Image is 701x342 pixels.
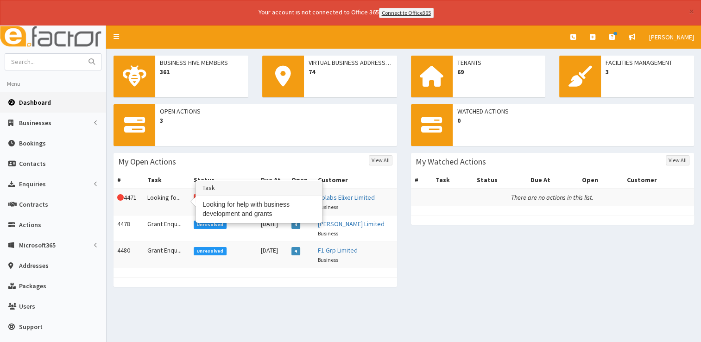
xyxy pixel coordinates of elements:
span: 361 [160,67,244,76]
td: Looking fo... [144,189,190,215]
small: Business [318,230,338,237]
input: Search... [5,54,83,70]
span: Contracts [19,200,48,209]
span: Tenants [457,58,541,67]
span: Actions [19,221,41,229]
span: Support [19,323,43,331]
td: 4478 [114,215,144,241]
span: Unresolved [194,221,227,229]
th: Open [288,171,314,189]
span: Unresolved [194,247,227,255]
span: 4 [291,221,300,229]
h3: Task [196,181,322,196]
button: × [689,6,694,16]
span: Business Hive Members [160,58,244,67]
span: Virtual Business Addresses [309,58,392,67]
span: Dashboard [19,98,51,107]
a: Connect to Office365 [379,8,434,18]
th: Due At [526,171,578,189]
span: Bookings [19,139,46,147]
a: [PERSON_NAME] Limited [318,220,385,228]
span: Addresses [19,261,49,270]
a: View All [369,155,392,165]
span: Open Actions [160,107,392,116]
th: Due At [257,171,288,189]
small: Business [318,203,338,210]
span: Businesses [19,119,51,127]
td: Grant Enqu... [144,241,190,268]
span: 0 [457,116,690,125]
td: 4471 [114,189,144,215]
td: 4480 [114,241,144,268]
th: Task [432,171,473,189]
a: [PERSON_NAME] [642,25,701,49]
div: Your account is not connected to Office 365 [75,7,617,18]
th: Status [473,171,526,189]
span: Users [19,302,35,310]
h3: My Watched Actions [416,158,486,166]
th: Status [190,171,257,189]
span: 74 [309,67,392,76]
i: This Action is overdue! [117,194,124,201]
td: [DATE] [257,241,288,268]
span: Facilities Management [606,58,689,67]
td: Grant Enqu... [144,215,190,241]
a: Ablabs Elixer Limited [318,193,375,202]
a: F1 Grp Limited [318,246,358,254]
span: 4 [291,247,300,255]
th: Open [578,171,623,189]
i: There are no actions in this list. [511,193,594,202]
span: 69 [457,67,541,76]
span: 3 [606,67,689,76]
h3: My Open Actions [118,158,176,166]
span: [PERSON_NAME] [649,33,694,41]
th: # [411,171,432,189]
th: Customer [314,171,397,189]
span: Packages [19,282,46,290]
span: Enquiries [19,180,46,188]
small: Business [318,256,338,263]
th: Customer [623,171,694,189]
span: Watched Actions [457,107,690,116]
a: View All [666,155,689,165]
th: Task [144,171,190,189]
span: 3 [160,116,392,125]
span: Contacts [19,159,46,168]
div: Looking for help with business development and grants [196,196,322,222]
th: # [114,171,144,189]
td: [DATE] [257,215,288,241]
span: Microsoft365 [19,241,56,249]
